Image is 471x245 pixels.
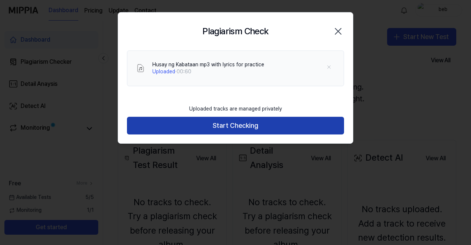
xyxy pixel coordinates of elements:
div: · 00:60 [152,68,264,76]
button: Start Checking [127,117,344,134]
div: Uploaded tracks are managed privately [185,101,286,117]
h2: Plagiarism Check [202,24,268,38]
div: Husay ng Kabataan mp3 with lyrics for practice [152,61,264,69]
img: File Select [136,64,145,73]
span: Uploaded [152,69,175,74]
